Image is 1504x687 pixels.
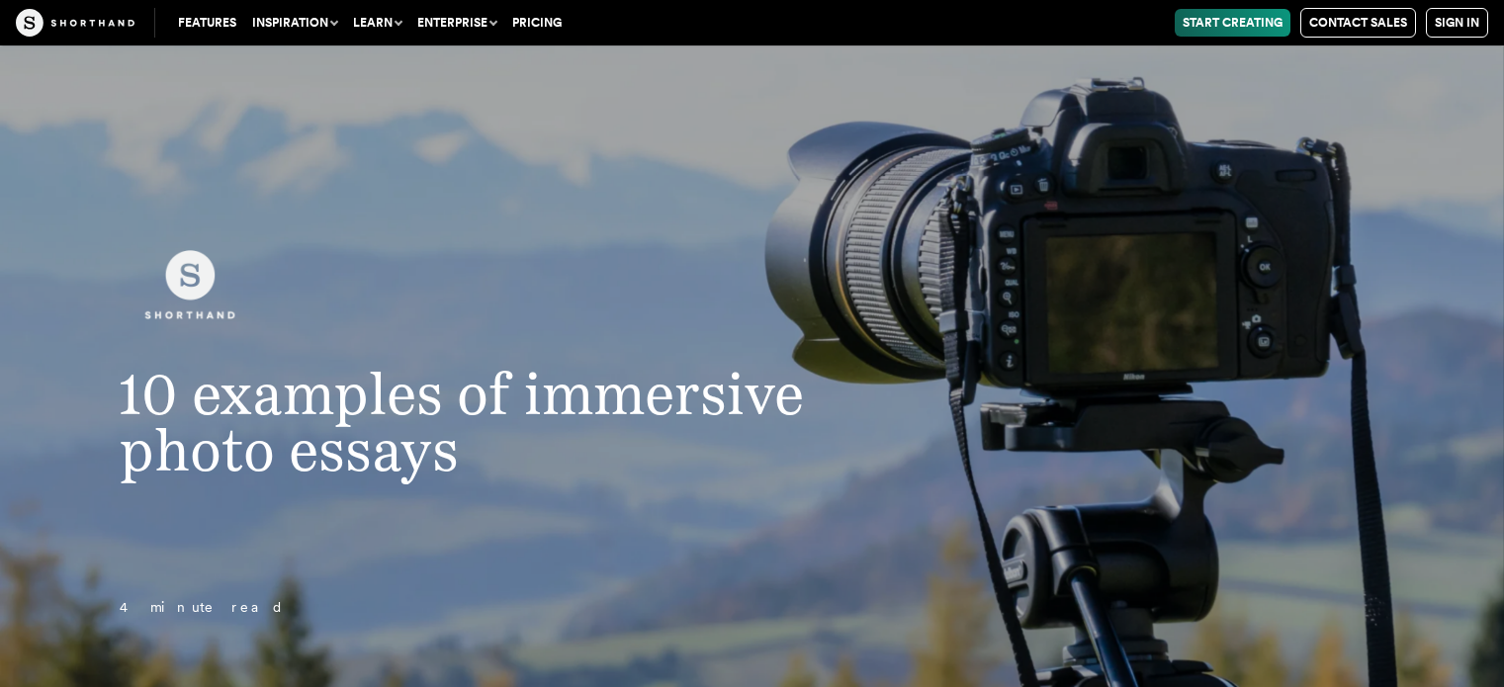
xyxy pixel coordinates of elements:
[1175,9,1290,37] a: Start Creating
[244,9,345,37] button: Inspiration
[16,9,134,37] img: The Craft
[409,9,504,37] button: Enterprise
[504,9,570,37] a: Pricing
[345,9,409,37] button: Learn
[80,366,864,480] h1: 10 examples of immersive photo essays
[80,596,864,620] p: 4 minute read
[170,9,244,37] a: Features
[1426,8,1488,38] a: Sign in
[1300,8,1416,38] a: Contact Sales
